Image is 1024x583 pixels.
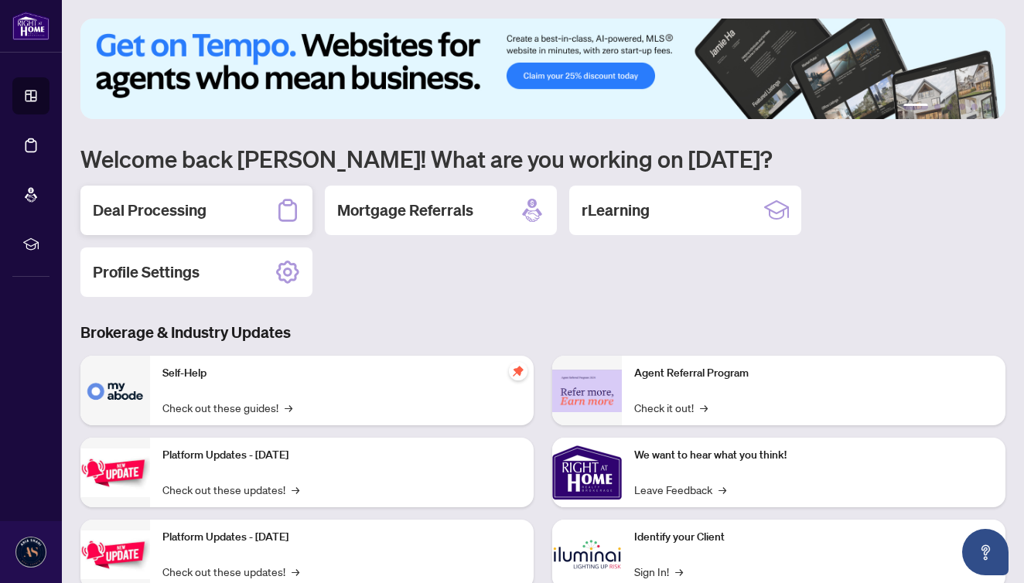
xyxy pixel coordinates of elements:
[16,537,46,567] img: Profile Icon
[162,563,299,580] a: Check out these updates!→
[292,563,299,580] span: →
[552,370,622,412] img: Agent Referral Program
[509,362,527,380] span: pushpin
[719,481,726,498] span: →
[903,104,928,110] button: 1
[934,104,940,110] button: 2
[162,447,521,464] p: Platform Updates - [DATE]
[162,481,299,498] a: Check out these updates!→
[162,529,521,546] p: Platform Updates - [DATE]
[292,481,299,498] span: →
[162,399,292,416] a: Check out these guides!→
[634,529,993,546] p: Identify your Client
[947,104,953,110] button: 3
[80,356,150,425] img: Self-Help
[582,199,650,221] h2: rLearning
[337,199,473,221] h2: Mortgage Referrals
[93,261,200,283] h2: Profile Settings
[971,104,978,110] button: 5
[93,199,207,221] h2: Deal Processing
[80,530,150,579] img: Platform Updates - July 8, 2025
[80,144,1005,173] h1: Welcome back [PERSON_NAME]! What are you working on [DATE]?
[700,399,708,416] span: →
[962,529,1009,575] button: Open asap
[80,19,1005,119] img: Slide 0
[634,365,993,382] p: Agent Referral Program
[12,12,49,40] img: logo
[285,399,292,416] span: →
[552,438,622,507] img: We want to hear what you think!
[80,448,150,497] img: Platform Updates - July 21, 2025
[634,481,726,498] a: Leave Feedback→
[634,447,993,464] p: We want to hear what you think!
[162,365,521,382] p: Self-Help
[984,104,990,110] button: 6
[634,563,683,580] a: Sign In!→
[80,322,1005,343] h3: Brokerage & Industry Updates
[634,399,708,416] a: Check it out!→
[959,104,965,110] button: 4
[675,563,683,580] span: →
